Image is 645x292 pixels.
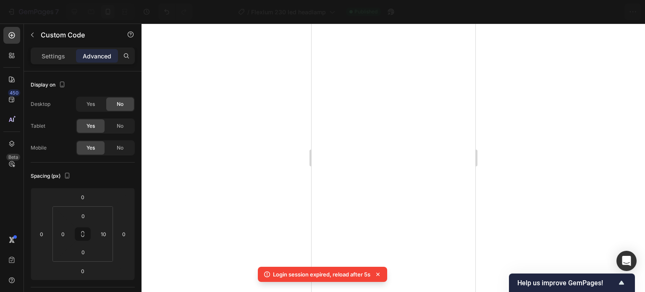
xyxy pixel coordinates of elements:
[354,8,378,16] span: Published
[31,100,50,108] div: Desktop
[41,30,112,40] p: Custom Code
[596,8,617,16] div: Publish
[3,3,63,20] button: 7
[31,79,67,91] div: Display on
[97,228,110,240] input: 10px
[87,122,95,130] span: Yes
[8,89,20,96] div: 450
[589,3,624,20] button: Publish
[158,3,192,20] div: Undo/Redo
[517,278,627,288] button: Show survey - Help us improve GemPages!
[31,171,72,182] div: Spacing (px)
[75,246,92,258] input: 0px
[517,279,616,287] span: Help us improve GemPages!
[74,265,91,277] input: 0
[87,144,95,152] span: Yes
[31,144,47,152] div: Mobile
[83,52,111,61] p: Advanced
[558,3,586,20] button: Save
[273,270,370,279] p: Login session expired, reload after 5s
[312,24,475,292] iframe: Design area
[6,154,20,160] div: Beta
[247,8,249,16] span: /
[55,7,59,17] p: 7
[87,100,95,108] span: Yes
[35,228,48,240] input: 0
[117,144,123,152] span: No
[565,8,579,16] span: Save
[481,8,536,16] span: 1 product assigned
[74,191,91,203] input: 0
[31,122,45,130] div: Tablet
[57,228,69,240] input: 0px
[42,52,65,61] p: Settings
[75,210,92,222] input: 0px
[117,122,123,130] span: No
[474,3,555,20] button: 1 product assigned
[251,8,326,16] span: Flexlum 230 led headlamp
[117,100,123,108] span: No
[616,251,637,271] div: Open Intercom Messenger
[118,228,130,240] input: 0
